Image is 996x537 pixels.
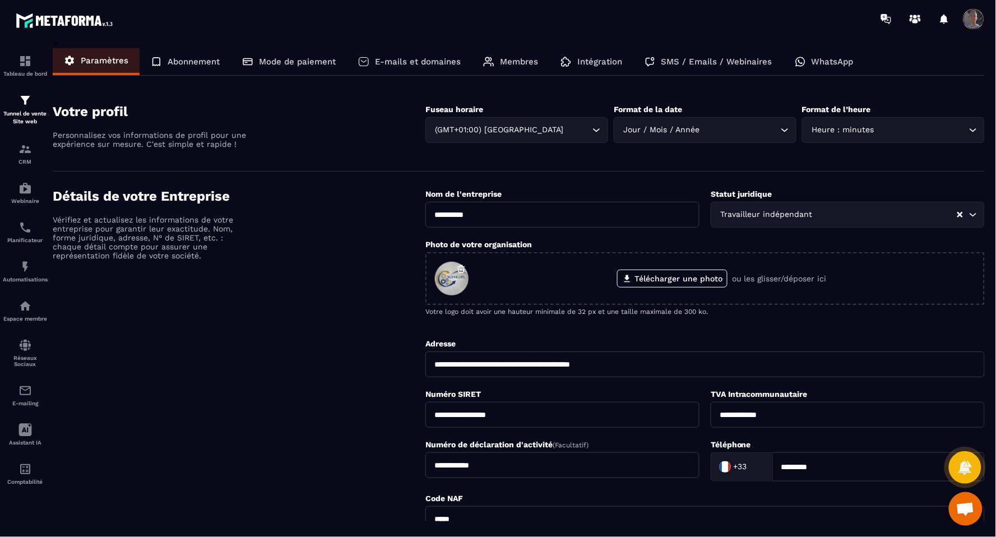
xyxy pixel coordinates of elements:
a: formationformationTableau de bord [3,46,48,85]
label: Code NAF [425,494,463,503]
p: Tableau de bord [3,71,48,77]
img: automations [18,182,32,195]
button: Clear Selected [957,211,963,219]
span: +33 [734,461,747,473]
img: Country Flag [714,456,736,478]
a: schedulerschedulerPlanificateur [3,212,48,252]
p: Votre logo doit avoir une hauteur minimale de 32 px et une taille maximale de 300 ko. [425,308,985,316]
div: Ouvrir le chat [949,492,983,526]
img: formation [18,54,32,68]
img: scheduler [18,221,32,234]
p: WhatsApp [812,57,854,67]
p: SMS / Emails / Webinaires [661,57,772,67]
p: CRM [3,159,48,165]
p: Tunnel de vente Site web [3,110,48,126]
input: Search for option [749,459,761,475]
p: E-mails et domaines [375,57,461,67]
p: Réseaux Sociaux [3,355,48,367]
p: Abonnement [168,57,220,67]
input: Search for option [702,124,778,136]
label: Télécharger une photo [617,270,728,288]
img: formation [18,142,32,156]
p: Intégration [577,57,622,67]
p: Mode de paiement [259,57,336,67]
img: social-network [18,339,32,352]
input: Search for option [566,124,590,136]
p: Webinaire [3,198,48,204]
label: Format de la date [614,105,682,114]
a: emailemailE-mailing [3,376,48,415]
label: Format de l’heure [802,105,871,114]
p: Personnalisez vos informations de profil pour une expérience sur mesure. C'est simple et rapide ! [53,131,249,149]
a: formationformationTunnel de vente Site web [3,85,48,134]
p: Vérifiez et actualisez les informations de votre entreprise pour garantir leur exactitude. Nom, f... [53,215,249,260]
img: logo [16,10,117,31]
p: E-mailing [3,400,48,406]
label: Nom de l'entreprise [425,189,502,198]
div: Search for option [711,452,772,482]
label: Adresse [425,339,456,348]
span: Jour / Mois / Année [621,124,702,136]
h4: Détails de votre Entreprise [53,188,425,204]
p: Assistant IA [3,439,48,446]
input: Search for option [877,124,966,136]
input: Search for option [815,209,956,221]
a: automationsautomationsEspace membre [3,291,48,330]
label: Fuseau horaire [425,105,483,114]
a: formationformationCRM [3,134,48,173]
p: Paramètres [81,55,128,66]
div: Search for option [802,117,985,143]
p: ou les glisser/déposer ici [732,274,827,283]
label: Numéro de déclaration d'activité [425,440,589,449]
div: Search for option [614,117,796,143]
label: Numéro SIRET [425,390,481,399]
img: email [18,384,32,397]
a: automationsautomationsAutomatisations [3,252,48,291]
div: Search for option [711,202,985,228]
a: social-networksocial-networkRéseaux Sociaux [3,330,48,376]
a: automationsautomationsWebinaire [3,173,48,212]
img: automations [18,260,32,274]
a: Assistant IA [3,415,48,454]
p: Membres [500,57,538,67]
p: Planificateur [3,237,48,243]
label: Photo de votre organisation [425,240,532,249]
label: TVA Intracommunautaire [711,390,808,399]
label: Statut juridique [711,189,772,198]
span: Heure : minutes [809,124,877,136]
p: Comptabilité [3,479,48,485]
img: formation [18,94,32,107]
h4: Votre profil [53,104,425,119]
img: accountant [18,462,32,476]
a: accountantaccountantComptabilité [3,454,48,493]
img: automations [18,299,32,313]
span: (GMT+01:00) [GEOGRAPHIC_DATA] [433,124,566,136]
span: (Facultatif) [553,441,589,449]
div: Search for option [425,117,608,143]
span: Travailleur indépendant [718,209,815,221]
p: Espace membre [3,316,48,322]
p: Automatisations [3,276,48,283]
label: Téléphone [711,440,751,449]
